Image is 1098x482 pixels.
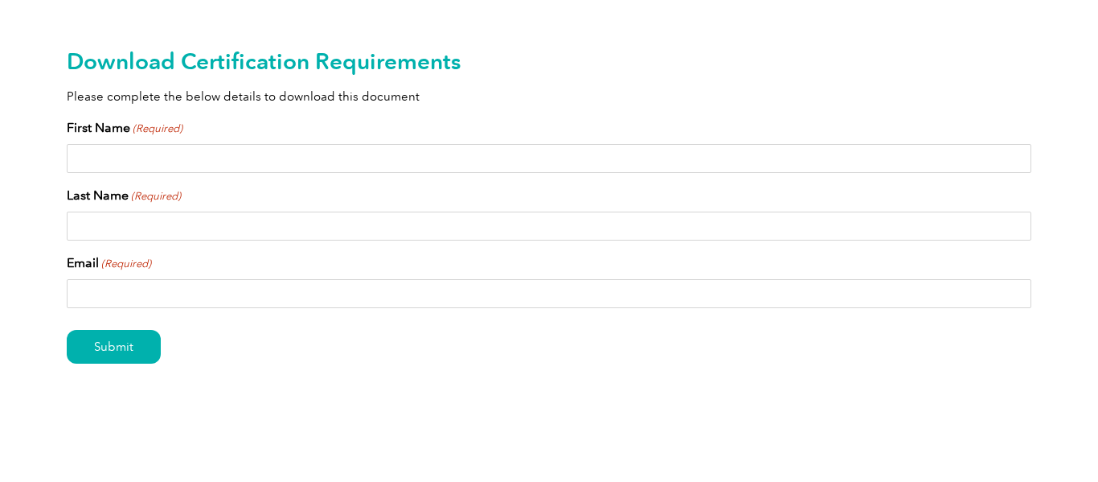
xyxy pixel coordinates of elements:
span: (Required) [100,256,152,272]
span: (Required) [130,188,182,204]
input: Submit [67,330,161,364]
h2: Download Certification Requirements [67,48,1031,74]
label: First Name [67,118,182,138]
span: (Required) [132,121,183,137]
p: Please complete the below details to download this document [67,88,1031,105]
label: Email [67,253,151,273]
label: Last Name [67,186,181,205]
